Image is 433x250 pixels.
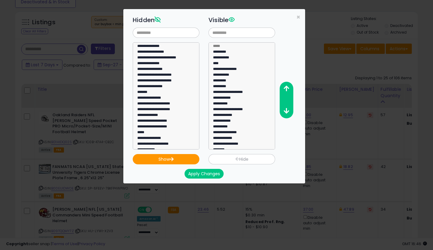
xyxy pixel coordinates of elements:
span: × [296,13,300,21]
button: Hide [208,154,275,164]
button: Show [133,154,199,164]
button: Apply Changes [185,169,224,179]
h3: Visible [208,15,275,25]
h3: Hidden [133,15,199,25]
